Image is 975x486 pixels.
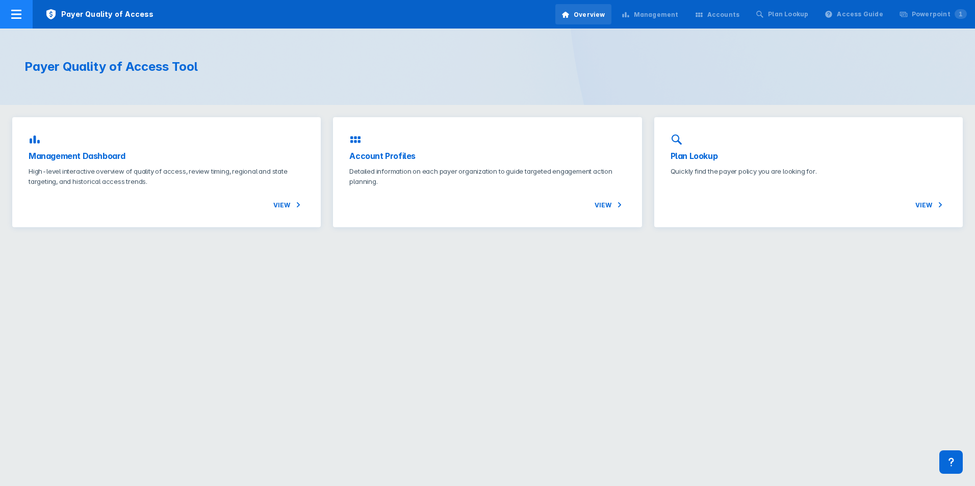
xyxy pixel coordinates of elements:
[915,199,946,211] span: View
[634,10,679,19] div: Management
[912,10,967,19] div: Powerpoint
[837,10,883,19] div: Access Guide
[939,450,963,474] div: Contact Support
[955,9,967,19] span: 1
[689,4,746,24] a: Accounts
[24,59,475,74] h1: Payer Quality of Access Tool
[273,199,304,211] span: View
[671,166,946,176] p: Quickly find the payer policy you are looking for.
[595,199,626,211] span: View
[333,117,642,227] a: Account ProfilesDetailed information on each payer organization to guide targeted engagement acti...
[349,150,625,162] h3: Account Profiles
[615,4,685,24] a: Management
[555,4,611,24] a: Overview
[29,150,304,162] h3: Management Dashboard
[29,166,304,186] p: High-level interactive overview of quality of access, review timing, regional and state targeting...
[768,10,808,19] div: Plan Lookup
[671,150,946,162] h3: Plan Lookup
[707,10,740,19] div: Accounts
[12,117,321,227] a: Management DashboardHigh-level interactive overview of quality of access, review timing, regional...
[574,10,605,19] div: Overview
[349,166,625,186] p: Detailed information on each payer organization to guide targeted engagement action planning.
